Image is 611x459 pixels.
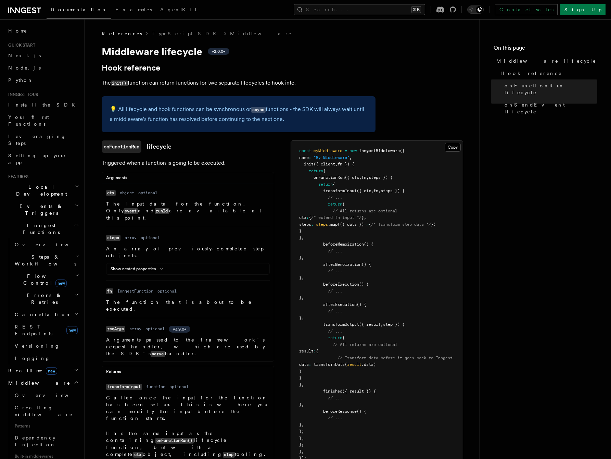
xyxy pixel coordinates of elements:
span: steps [316,222,328,227]
span: v2.0.0+ [212,49,225,54]
dd: optional [145,326,165,332]
span: new [66,326,78,334]
span: } [299,436,302,441]
span: steps [299,222,311,227]
span: }; [299,429,304,434]
span: }) [431,222,436,227]
span: ( [345,362,347,367]
span: return [318,182,333,187]
span: , [349,155,352,160]
a: Contact sales [495,4,558,15]
span: /* transform step data */ [371,222,431,227]
span: /* extend fn input */ [311,215,361,220]
button: Errors & Retries [12,289,80,308]
span: } [299,228,302,233]
span: = [345,148,347,153]
span: : [311,222,314,227]
span: ({ result }) { [342,389,376,394]
h1: Middleware lifecycle [102,45,375,58]
a: Dependency Injection [12,432,80,451]
span: Install the SDK [8,102,79,108]
span: , [302,275,304,280]
span: , [378,188,381,193]
span: Local Development [5,184,75,197]
a: Examples [111,2,156,18]
button: Steps & Workflows [12,251,80,270]
button: Copy [445,143,461,152]
span: } [299,422,302,427]
a: onFunctionRunlifecycle [102,140,171,153]
span: // ... [328,309,342,313]
span: ({ ctx [357,188,371,193]
dd: array [129,326,141,332]
span: InngestMiddleware [359,148,400,153]
span: : [309,362,311,367]
span: } [299,255,302,260]
span: data [299,362,309,367]
span: , [302,315,304,320]
button: Middleware [5,377,80,389]
span: result [347,362,361,367]
span: finished [323,389,342,394]
span: Versioning [15,343,60,349]
button: Toggle dark mode [467,5,484,14]
a: Next.js [5,49,80,62]
button: Flow Controlnew [12,270,80,289]
span: // ... [328,249,342,253]
span: steps }) { [381,188,405,193]
a: onFunctionRun lifecycle [502,79,597,99]
dd: optional [157,288,177,294]
kbd: ⌘K [411,6,421,13]
span: Middleware lifecycle [496,58,596,64]
span: Python [8,77,33,83]
span: // ... [328,396,342,400]
span: Node.js [8,65,41,71]
span: () { [364,242,373,247]
a: Leveraging Steps [5,130,80,149]
span: { [316,349,318,353]
dd: InngestFunction [117,288,153,294]
button: Realtimenew [5,364,80,377]
span: .data) [361,362,376,367]
code: init() [111,80,128,86]
p: Called once the input for the function has been set up. This is where you can modify the input be... [106,394,270,422]
span: , [302,235,304,240]
p: Arguments passed to the framework's request handler, which are used by the SDK's handler. [106,336,270,357]
span: , [302,382,304,387]
span: REST Endpoints [15,324,52,336]
p: An array of previously-completed step objects. [106,245,270,259]
span: // All returns are optional [333,209,397,213]
span: name [299,155,309,160]
span: "My Middleware" [314,155,349,160]
a: AgentKit [156,2,201,18]
span: transformInput [323,188,357,193]
p: Triggered when a function is going to be executed. [102,158,274,168]
span: Events & Triggers [5,203,75,216]
a: onSendEvent lifecycle [502,99,597,118]
span: }; [299,442,304,447]
a: Documentation [47,2,111,19]
div: Arguments [102,175,274,184]
span: Cancellation [12,311,71,318]
span: onFunctionRun [314,175,345,180]
span: , [302,255,304,260]
code: ctx [106,190,116,196]
span: afterMemoization [323,262,361,267]
p: The input data for the function. Only and are available at this point. [106,200,270,221]
span: onSendEvent lifecycle [505,101,597,115]
a: REST Endpointsnew [12,321,80,340]
span: => [364,222,369,227]
span: onFunctionRun lifecycle [505,82,597,96]
span: ({ result [359,322,381,327]
span: Examples [115,7,152,12]
span: return [328,202,342,207]
span: } [299,235,302,240]
span: ({ [400,148,405,153]
span: ctx [299,215,306,220]
a: Overview [12,238,80,251]
a: Logging [12,352,80,364]
span: // ... [328,289,342,294]
span: beforeExecution [323,282,359,287]
span: beforeResponse [323,409,357,414]
h4: On this page [494,44,597,55]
